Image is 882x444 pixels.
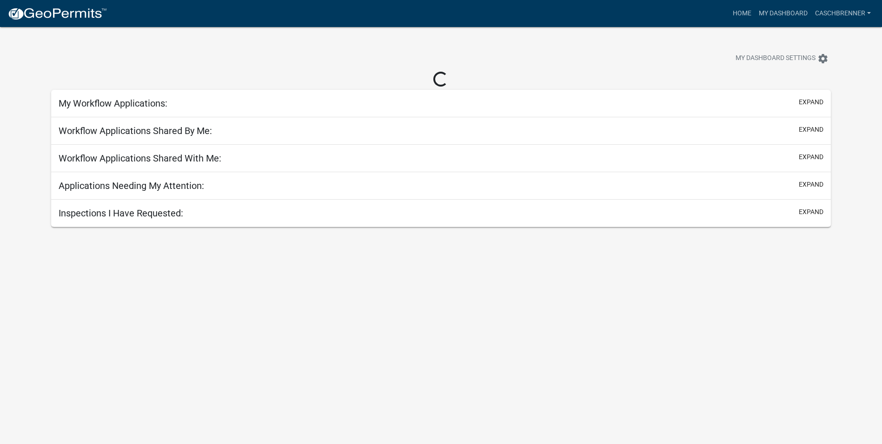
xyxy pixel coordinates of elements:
button: expand [799,152,823,162]
button: expand [799,125,823,135]
button: expand [799,207,823,217]
a: caschbrenner [811,5,875,22]
span: My Dashboard Settings [736,53,816,64]
button: My Dashboard Settingssettings [728,49,836,67]
a: My Dashboard [755,5,811,22]
h5: Inspections I Have Requested: [59,208,183,219]
button: expand [799,97,823,107]
h5: Workflow Applications Shared With Me: [59,153,221,164]
h5: My Workflow Applications: [59,98,167,109]
button: expand [799,180,823,189]
a: Home [729,5,755,22]
h5: Applications Needing My Attention: [59,180,204,191]
h5: Workflow Applications Shared By Me: [59,125,212,136]
i: settings [817,53,829,64]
